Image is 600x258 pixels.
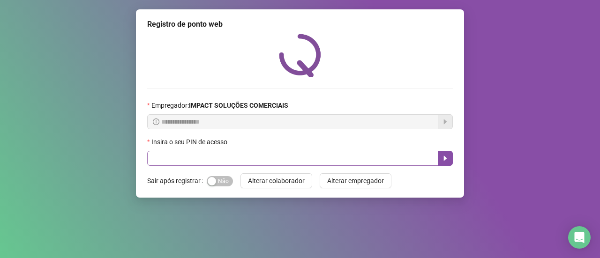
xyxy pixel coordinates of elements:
[147,137,233,147] label: Insira o seu PIN de acesso
[189,102,288,109] strong: IMPACT SOLUÇÕES COMERCIAIS
[327,176,384,186] span: Alterar empregador
[442,155,449,162] span: caret-right
[147,173,207,188] label: Sair após registrar
[568,226,591,249] div: Open Intercom Messenger
[153,118,159,125] span: info-circle
[240,173,312,188] button: Alterar colaborador
[279,34,321,77] img: QRPoint
[151,100,288,111] span: Empregador :
[248,176,305,186] span: Alterar colaborador
[147,19,453,30] div: Registro de ponto web
[320,173,391,188] button: Alterar empregador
